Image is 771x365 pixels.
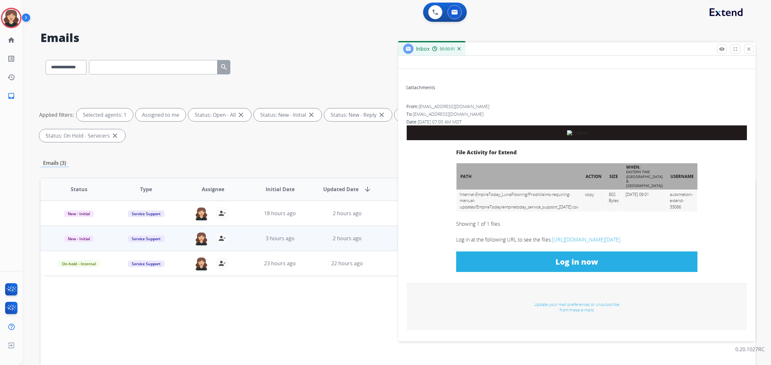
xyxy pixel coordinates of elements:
img: avatar [2,9,20,27]
td: Internal-EmpireToday_LunaFlooring/Prod/claims-requiring-manual-updates/EmpireToday/empiretoday_se... [456,190,582,212]
mat-icon: person_remove [218,259,226,267]
td: [DATE] 09:01 [622,190,667,212]
mat-icon: home [7,36,15,44]
p: 0.20.1027RC [735,345,765,353]
div: From: [406,103,747,110]
mat-icon: fullscreen [732,46,738,52]
span: On-hold – Internal [58,260,100,267]
div: Selected agents: 1 [76,108,133,121]
span: 18 hours ago [264,210,296,217]
div: Status: Open - All [188,108,251,121]
a: Log in now [456,251,697,272]
p: Emails (3) [40,159,69,167]
span: Inbox [416,45,430,52]
div: Date: [406,119,747,125]
th: Action [582,163,606,190]
span: 2 hours ago [333,210,362,217]
span: [EMAIL_ADDRESS][DOMAIN_NAME] [413,111,483,117]
a: [URL][DOMAIN_NAME][DATE] [552,236,620,243]
img: agent-avatar [195,232,208,245]
span: [EMAIL_ADDRESS][DOMAIN_NAME] [419,103,489,109]
a: Update your mail preferences or unsubscribe from these e-mails [534,301,619,313]
img: Extend [567,130,588,135]
span: [DATE] 07:05 AM MDT [418,119,462,125]
th: Size [606,163,622,190]
mat-icon: inbox [7,92,15,100]
mat-icon: search [220,63,228,71]
td: 802 Bytes [606,190,622,212]
span: 2 hours ago [333,235,362,242]
mat-icon: history [7,73,15,81]
span: 00:00:01 [440,47,455,52]
span: Service Support [128,210,164,217]
mat-icon: list_alt [7,55,15,63]
h2: File Activity for Extend [456,150,697,156]
div: Status: On Hold - Servicers [39,129,125,142]
th: Path [456,163,582,190]
div: attachments [406,84,435,91]
mat-icon: person_remove [218,209,226,217]
mat-icon: close [378,111,385,119]
span: Type [140,185,152,193]
span: Status [71,185,87,193]
mat-icon: arrow_downward [364,185,371,193]
small: Eastern Time ([GEOGRAPHIC_DATA] & [GEOGRAPHIC_DATA]) [626,169,663,188]
div: Status: On-hold – Internal [394,108,478,121]
mat-icon: close [307,111,315,119]
mat-icon: person_remove [218,234,226,242]
span: 3 hours ago [266,235,295,242]
span: 0 [406,84,408,90]
span: New - Initial [64,210,94,217]
p: Applied filters: [39,111,74,119]
th: Username [667,163,697,190]
td: automation-extend-33086 [667,190,697,212]
div: Assigned to me [136,108,186,121]
div: Status: New - Initial [254,108,322,121]
div: To: [406,111,747,117]
mat-icon: close [237,111,245,119]
h2: Emails [40,31,756,44]
td: copy [582,190,606,212]
span: Service Support [128,235,164,242]
mat-icon: remove_red_eye [719,46,725,52]
div: Status: New - Reply [324,108,392,121]
img: agent-avatar [195,207,208,220]
span: Updated Date [323,185,359,193]
img: agent-avatar [195,257,208,270]
mat-icon: close [746,46,752,52]
span: Assignee [202,185,224,193]
span: Initial Date [266,185,295,193]
span: New - Initial [64,235,94,242]
mat-icon: close [111,132,119,140]
th: When: [622,163,667,190]
span: 22 hours ago [331,260,363,267]
p: Showing 1 of 1 files. [456,220,697,228]
p: Log in at the following URL to see the files: [456,236,697,243]
span: 23 hours ago [264,260,296,267]
span: Service Support [128,260,164,267]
